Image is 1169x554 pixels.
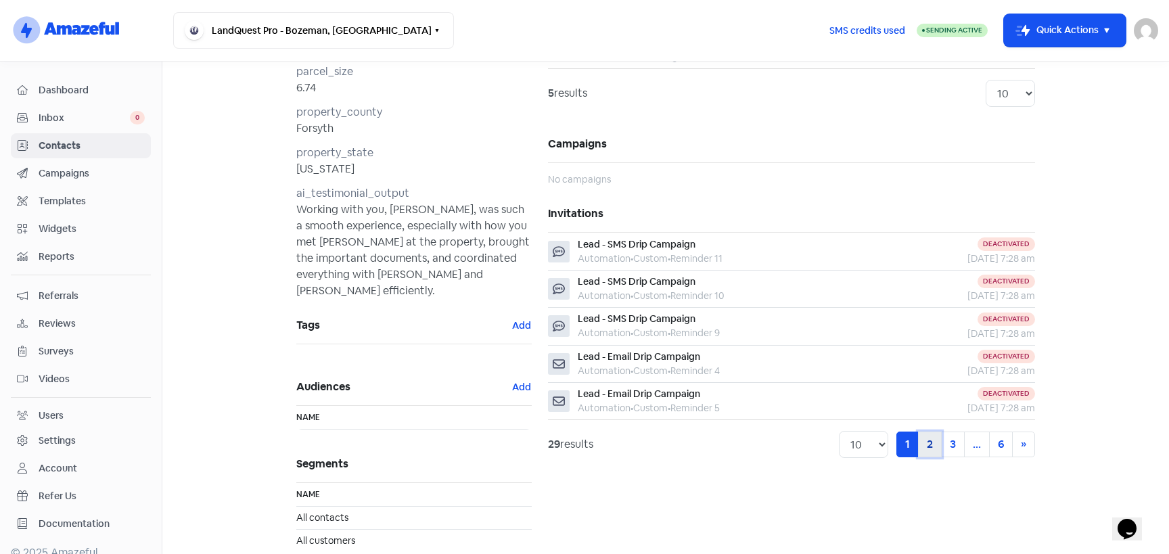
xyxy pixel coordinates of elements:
[296,64,532,80] div: parcel_size
[668,290,670,302] b: •
[1134,18,1158,43] img: User
[511,379,532,395] button: Add
[941,432,965,457] a: 3
[978,275,1035,288] div: Deactivated
[511,318,532,333] button: Add
[296,202,532,299] div: Working with you, [PERSON_NAME], was such a smooth experience, especially with how you met [PERSO...
[296,120,532,137] div: Forsyth
[548,126,1035,162] h5: Campaigns
[39,222,145,236] span: Widgets
[11,78,151,103] a: Dashboard
[39,434,76,448] div: Settings
[296,80,532,96] div: 6.74
[895,327,1035,341] div: [DATE] 7:28 am
[39,517,145,531] span: Documentation
[39,344,145,359] span: Surveys
[668,402,670,414] b: •
[631,402,633,414] b: •
[578,326,720,340] div: Automation Custom Reminder 9
[173,12,454,49] button: LandQuest Pro - Bozeman, [GEOGRAPHIC_DATA]
[631,327,633,339] b: •
[130,111,145,124] span: 0
[578,401,720,415] div: Automation Custom Reminder 5
[11,511,151,536] a: Documentation
[296,145,532,161] div: property_state
[11,428,151,453] a: Settings
[964,432,990,457] a: ...
[296,377,511,397] span: Audiences
[978,237,1035,251] div: Deactivated
[296,161,532,177] div: [US_STATE]
[296,534,355,547] span: All customers
[895,289,1035,303] div: [DATE] 7:28 am
[631,365,633,377] b: •
[296,511,348,524] span: All contacts
[917,22,988,39] a: Sending Active
[829,24,905,38] span: SMS credits used
[578,350,700,363] span: Lead - Email Drip Campaign
[631,290,633,302] b: •
[668,327,670,339] b: •
[989,432,1013,457] a: 6
[11,403,151,428] a: Users
[296,104,532,120] div: property_county
[1021,437,1026,451] span: »
[548,173,611,185] span: No campaigns
[11,484,151,509] a: Refer Us
[296,185,532,202] div: ai_testimonial_output
[548,436,593,453] div: results
[11,216,151,241] a: Widgets
[39,489,145,503] span: Refer Us
[39,317,145,331] span: Reviews
[978,350,1035,363] div: Deactivated
[668,365,670,377] b: •
[11,161,151,186] a: Campaigns
[39,166,145,181] span: Campaigns
[11,339,151,364] a: Surveys
[548,85,587,101] div: results
[548,437,560,451] strong: 29
[296,483,532,507] th: Name
[296,315,511,336] span: Tags
[895,401,1035,415] div: [DATE] 7:28 am
[1012,432,1035,457] a: Next
[11,106,151,131] a: Inbox 0
[918,432,942,457] a: 2
[11,244,151,269] a: Reports
[818,22,917,37] a: SMS credits used
[11,456,151,481] a: Account
[1112,500,1155,540] iframe: chat widget
[895,252,1035,266] div: [DATE] 7:28 am
[11,367,151,392] a: Videos
[578,388,700,400] span: Lead - Email Drip Campaign
[1004,14,1126,47] button: Quick Actions
[11,133,151,158] a: Contacts
[978,313,1035,326] div: Deactivated
[548,86,554,100] strong: 5
[548,195,1035,232] h5: Invitations
[578,252,723,266] div: Automation Custom Reminder 11
[978,387,1035,400] div: Deactivated
[39,461,77,476] div: Account
[39,111,130,125] span: Inbox
[39,289,145,303] span: Referrals
[896,432,919,457] a: 1
[39,194,145,208] span: Templates
[39,139,145,153] span: Contacts
[668,252,670,264] b: •
[631,252,633,264] b: •
[296,446,532,482] h5: Segments
[39,409,64,423] div: Users
[39,83,145,97] span: Dashboard
[578,238,695,250] span: Lead - SMS Drip Campaign
[11,283,151,308] a: Referrals
[39,372,145,386] span: Videos
[578,275,695,287] span: Lead - SMS Drip Campaign
[39,250,145,264] span: Reports
[11,311,151,336] a: Reviews
[296,406,532,430] th: Name
[578,313,695,325] span: Lead - SMS Drip Campaign
[578,364,720,378] div: Automation Custom Reminder 4
[895,364,1035,378] div: [DATE] 7:28 am
[578,289,724,303] div: Automation Custom Reminder 10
